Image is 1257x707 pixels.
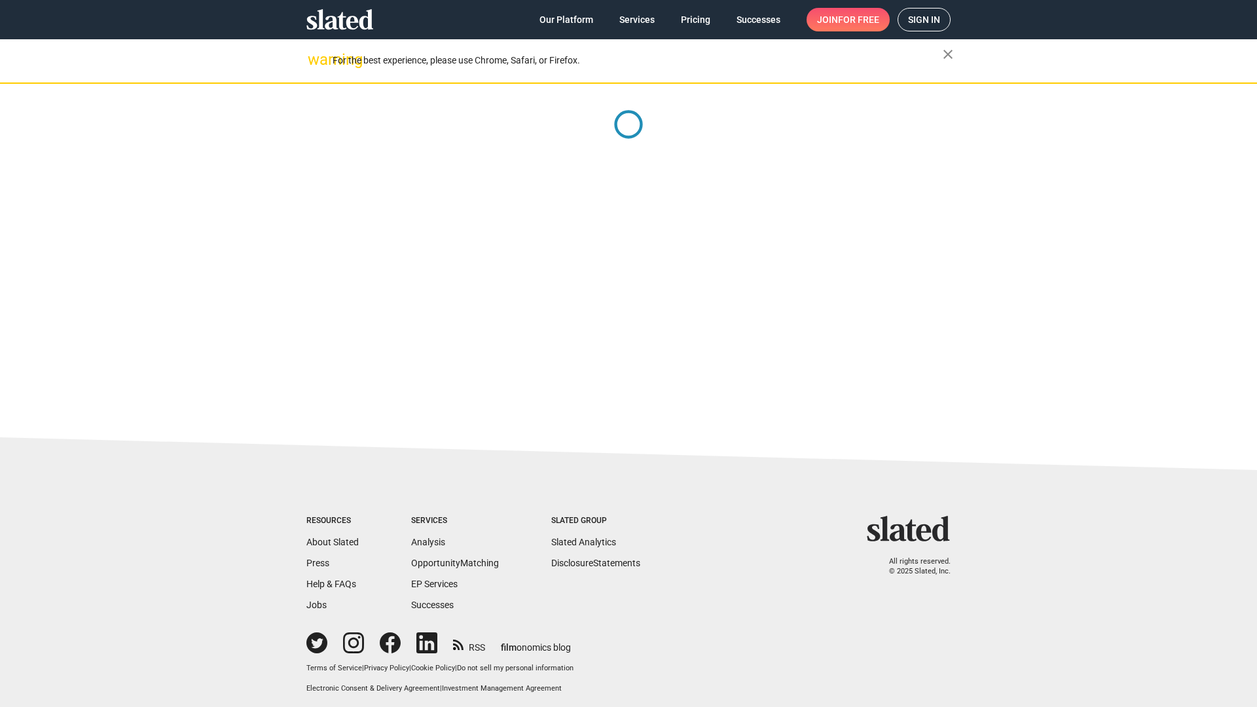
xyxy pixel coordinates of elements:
[940,46,956,62] mat-icon: close
[411,579,458,589] a: EP Services
[440,684,442,693] span: |
[838,8,879,31] span: for free
[306,600,327,610] a: Jobs
[551,558,640,568] a: DisclosureStatements
[364,664,409,672] a: Privacy Policy
[362,664,364,672] span: |
[539,8,593,31] span: Our Platform
[619,8,655,31] span: Services
[453,634,485,654] a: RSS
[333,52,943,69] div: For the best experience, please use Chrome, Safari, or Firefox.
[411,516,499,526] div: Services
[501,642,517,653] span: film
[501,631,571,654] a: filmonomics blog
[306,558,329,568] a: Press
[457,664,574,674] button: Do not sell my personal information
[609,8,665,31] a: Services
[455,664,457,672] span: |
[308,52,323,67] mat-icon: warning
[306,537,359,547] a: About Slated
[411,664,455,672] a: Cookie Policy
[306,684,440,693] a: Electronic Consent & Delivery Agreement
[409,664,411,672] span: |
[737,8,780,31] span: Successes
[670,8,721,31] a: Pricing
[551,537,616,547] a: Slated Analytics
[529,8,604,31] a: Our Platform
[442,684,562,693] a: Investment Management Agreement
[551,516,640,526] div: Slated Group
[908,9,940,31] span: Sign in
[411,558,499,568] a: OpportunityMatching
[817,8,879,31] span: Join
[411,600,454,610] a: Successes
[306,579,356,589] a: Help & FAQs
[726,8,791,31] a: Successes
[681,8,710,31] span: Pricing
[807,8,890,31] a: Joinfor free
[306,664,362,672] a: Terms of Service
[411,537,445,547] a: Analysis
[898,8,951,31] a: Sign in
[875,557,951,576] p: All rights reserved. © 2025 Slated, Inc.
[306,516,359,526] div: Resources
